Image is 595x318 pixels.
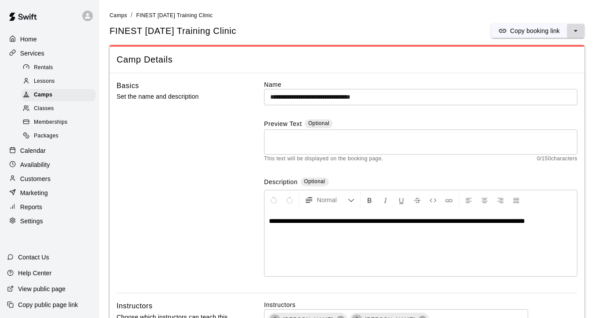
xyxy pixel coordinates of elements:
span: Camps [110,12,127,18]
span: Camp Details [117,54,577,66]
button: Format Strikethrough [410,192,425,208]
a: Memberships [21,116,99,129]
a: Home [7,33,92,46]
a: Rentals [21,61,99,74]
span: Packages [34,132,59,141]
button: Undo [266,192,281,208]
div: Classes [21,103,95,115]
h6: Basics [117,80,139,92]
button: Center Align [477,192,492,208]
button: Copy booking link [491,24,567,38]
span: Camps [34,91,52,100]
a: Calendar [7,144,92,157]
a: Classes [21,102,99,116]
span: This text will be displayed on the booking page. [264,155,383,163]
button: select merge strategy [567,24,584,38]
p: View public page [18,285,66,293]
span: Memberships [34,118,67,127]
span: Normal [317,196,348,204]
span: Classes [34,104,54,113]
a: Reports [7,200,92,214]
p: Calendar [20,146,46,155]
button: Format Italics [378,192,393,208]
button: Format Bold [362,192,377,208]
button: Redo [282,192,297,208]
p: Copy public page link [18,300,78,309]
a: Customers [7,172,92,185]
button: Left Align [461,192,476,208]
button: Formatting Options [301,192,358,208]
a: Services [7,47,92,60]
a: Marketing [7,186,92,200]
a: Camps [110,11,127,18]
button: Format Underline [394,192,409,208]
label: Preview Text [264,119,302,129]
span: Rentals [34,63,53,72]
button: Right Align [493,192,508,208]
div: Packages [21,130,95,142]
span: FINEST [DATE] Training Clinic [136,12,213,18]
p: Set the name and description [117,91,236,102]
button: Insert Code [426,192,441,208]
label: Description [264,177,297,188]
p: Home [20,35,37,44]
a: Lessons [21,74,99,88]
p: Customers [20,174,51,183]
p: Copy booking link [510,26,560,35]
p: Marketing [20,189,48,197]
p: Availability [20,160,50,169]
span: Optional [304,178,325,185]
p: Help Center [18,269,51,277]
a: Availability [7,158,92,171]
button: Insert Link [441,192,456,208]
a: Packages [21,129,99,143]
div: Memberships [21,116,95,129]
span: Lessons [34,77,55,86]
span: Optional [308,120,329,126]
p: Settings [20,217,43,226]
h5: FINEST [DATE] Training Clinic [110,25,236,37]
nav: breadcrumb [110,11,584,20]
p: Contact Us [18,253,49,262]
div: Camps [21,89,95,101]
button: Justify Align [509,192,524,208]
label: Name [264,80,577,89]
h6: Instructors [117,300,153,312]
div: Rentals [21,62,95,74]
li: / [131,11,132,20]
p: Services [20,49,44,58]
span: 0 / 150 characters [537,155,577,163]
label: Instructors [264,300,577,309]
div: split button [491,24,584,38]
div: Lessons [21,75,95,88]
a: Settings [7,214,92,228]
p: Reports [20,203,42,211]
a: Camps [21,89,99,102]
